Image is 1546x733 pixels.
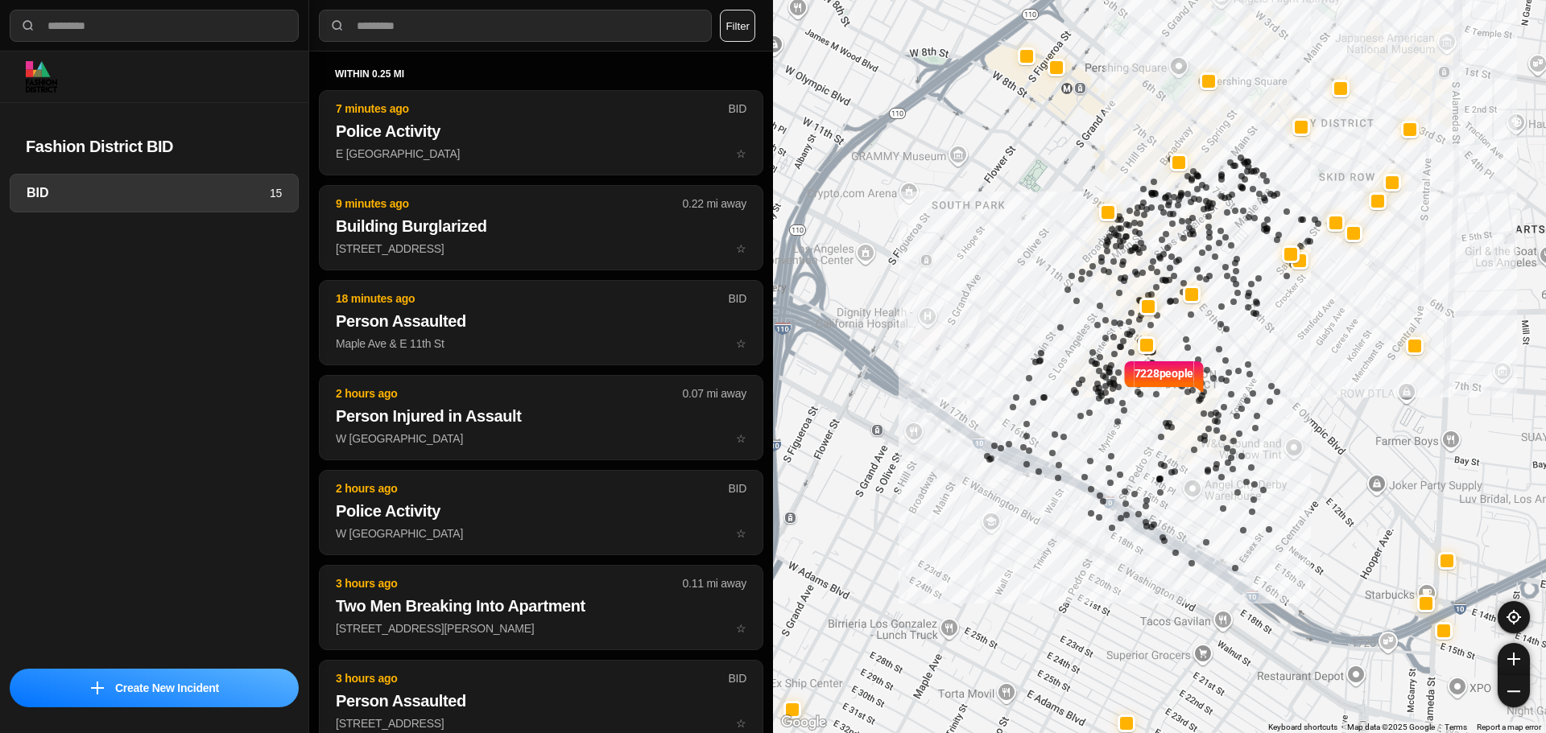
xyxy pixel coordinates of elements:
button: recenter [1498,601,1530,633]
span: star [736,242,746,255]
button: 7 minutes agoBIDPolice ActivityE [GEOGRAPHIC_DATA]star [319,90,763,175]
h2: Person Injured in Assault [336,405,746,427]
p: Maple Ave & E 11th St [336,336,746,352]
a: Open this area in Google Maps (opens a new window) [777,712,830,733]
h5: within 0.25 mi [335,68,747,80]
span: star [736,337,746,350]
h3: BID [27,183,270,203]
button: zoom-in [1498,643,1530,675]
button: 3 hours ago0.11 mi awayTwo Men Breaking Into Apartment[STREET_ADDRESS][PERSON_NAME]star [319,565,763,650]
img: search [329,18,345,34]
h2: Police Activity [336,120,746,142]
span: star [736,717,746,730]
span: star [736,527,746,540]
p: [STREET_ADDRESS] [336,241,746,257]
h2: Police Activity [336,500,746,522]
p: 3 hours ago [336,575,683,591]
p: 18 minutes ago [336,290,728,307]
p: 0.11 mi away [683,575,746,591]
h2: Person Assaulted [336,310,746,332]
p: BID [728,101,746,117]
h2: Fashion District BID [26,135,283,158]
p: [STREET_ADDRESS][PERSON_NAME] [336,620,746,636]
p: 3 hours ago [336,670,728,686]
img: search [20,18,36,34]
p: 0.07 mi away [683,385,746,402]
a: Terms (opens in new tab) [1445,723,1467,731]
span: Map data ©2025 Google [1347,723,1435,731]
p: 2 hours ago [336,480,728,496]
h2: Person Assaulted [336,690,746,712]
img: recenter [1507,610,1521,624]
button: iconCreate New Incident [10,669,299,707]
img: logo [26,61,57,93]
p: 0.22 mi away [683,196,746,212]
a: 2 hours ago0.07 mi awayPerson Injured in AssaultW [GEOGRAPHIC_DATA]star [319,431,763,445]
p: 9 minutes ago [336,196,683,212]
img: notch [1193,359,1205,394]
a: 9 minutes ago0.22 mi awayBuilding Burglarized[STREET_ADDRESS]star [319,241,763,255]
a: BID15 [10,174,299,212]
p: BID [728,290,746,307]
button: Keyboard shortcuts [1268,722,1337,733]
button: 9 minutes ago0.22 mi awayBuilding Burglarized[STREET_ADDRESS]star [319,185,763,270]
button: zoom-out [1498,675,1530,707]
p: W [GEOGRAPHIC_DATA] [336,430,746,447]
h2: Building Burglarized [336,215,746,237]
p: Create New Incident [115,680,219,696]
p: W [GEOGRAPHIC_DATA] [336,525,746,542]
a: 2 hours agoBIDPolice ActivityW [GEOGRAPHIC_DATA]star [319,526,763,540]
img: zoom-out [1507,685,1520,698]
a: 7 minutes agoBIDPolice ActivityE [GEOGRAPHIC_DATA]star [319,146,763,160]
h2: Two Men Breaking Into Apartment [336,595,746,617]
img: zoom-in [1507,653,1520,665]
p: 7228 people [1135,365,1194,401]
span: star [736,147,746,160]
p: 15 [270,185,282,201]
p: BID [728,480,746,496]
img: notch [1122,359,1135,394]
span: star [736,622,746,635]
img: Google [777,712,830,733]
p: E [GEOGRAPHIC_DATA] [336,146,746,162]
p: 7 minutes ago [336,101,728,117]
p: [STREET_ADDRESS] [336,715,746,731]
p: 2 hours ago [336,385,683,402]
p: BID [728,670,746,686]
a: 3 hours agoBIDPerson Assaulted[STREET_ADDRESS]star [319,716,763,730]
a: Report a map error [1477,723,1541,731]
button: 2 hours ago0.07 mi awayPerson Injured in AssaultW [GEOGRAPHIC_DATA]star [319,375,763,460]
span: star [736,432,746,445]
button: Filter [720,10,755,42]
img: icon [91,682,104,694]
a: 3 hours ago0.11 mi awayTwo Men Breaking Into Apartment[STREET_ADDRESS][PERSON_NAME]star [319,621,763,635]
button: 2 hours agoBIDPolice ActivityW [GEOGRAPHIC_DATA]star [319,470,763,555]
button: 18 minutes agoBIDPerson AssaultedMaple Ave & E 11th Ststar [319,280,763,365]
a: 18 minutes agoBIDPerson AssaultedMaple Ave & E 11th Ststar [319,336,763,350]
